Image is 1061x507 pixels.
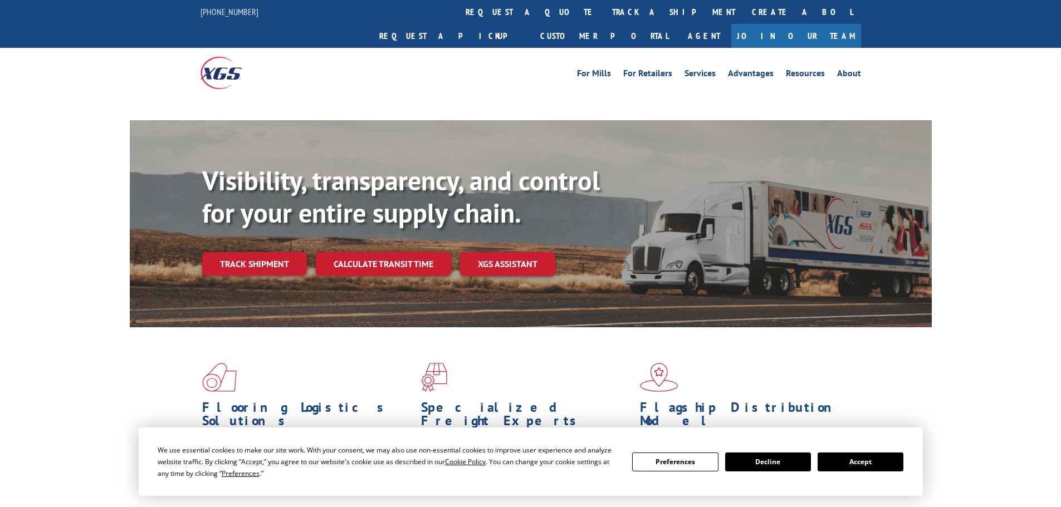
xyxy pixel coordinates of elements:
[421,401,632,433] h1: Specialized Freight Experts
[371,24,532,48] a: Request a pickup
[139,427,923,496] div: Cookie Consent Prompt
[640,363,678,392] img: xgs-icon-flagship-distribution-model-red
[202,401,413,433] h1: Flooring Logistics Solutions
[577,69,611,81] a: For Mills
[202,363,237,392] img: xgs-icon-total-supply-chain-intelligence-red
[460,252,555,276] a: XGS ASSISTANT
[786,69,825,81] a: Resources
[222,469,260,478] span: Preferences
[677,24,731,48] a: Agent
[725,452,811,471] button: Decline
[640,401,850,433] h1: Flagship Distribution Model
[202,252,307,275] a: Track shipment
[316,252,451,276] a: Calculate transit time
[445,457,486,466] span: Cookie Policy
[623,69,672,81] a: For Retailers
[684,69,716,81] a: Services
[728,69,774,81] a: Advantages
[731,24,861,48] a: Join Our Team
[421,363,447,392] img: xgs-icon-focused-on-flooring-red
[202,163,600,230] b: Visibility, transparency, and control for your entire supply chain.
[158,444,619,479] div: We use essential cookies to make our site work. With your consent, we may also use non-essential ...
[201,6,258,17] a: [PHONE_NUMBER]
[532,24,677,48] a: Customer Portal
[837,69,861,81] a: About
[632,452,718,471] button: Preferences
[818,452,903,471] button: Accept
